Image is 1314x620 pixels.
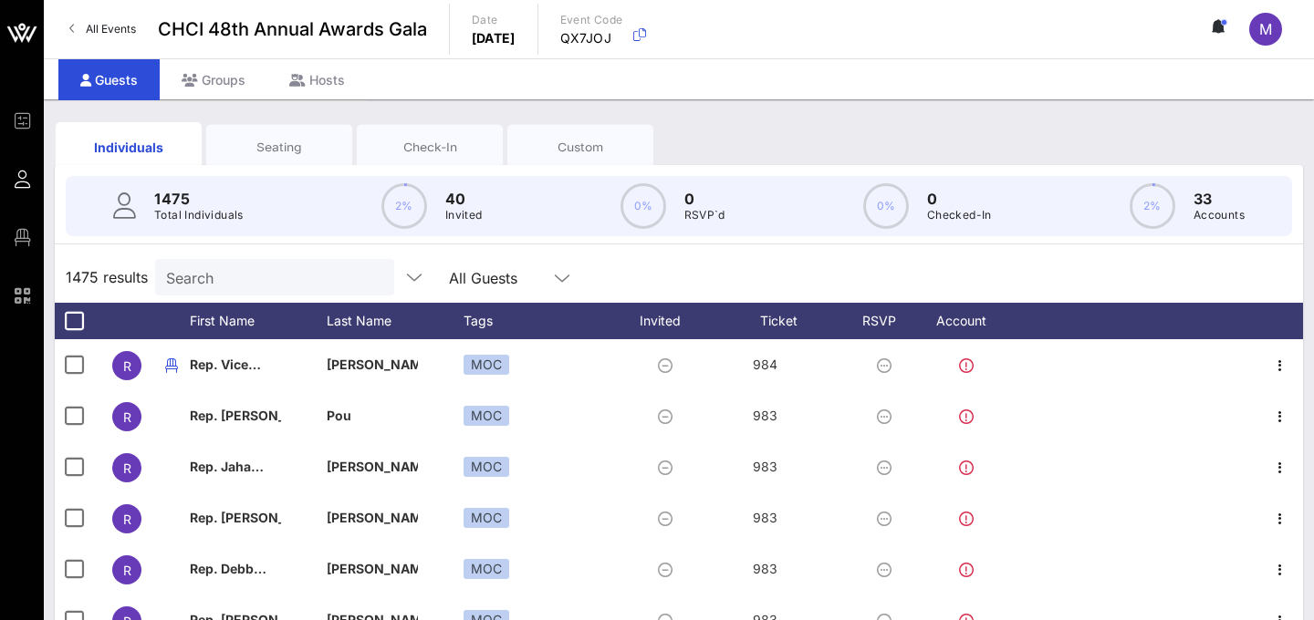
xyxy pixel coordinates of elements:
div: MOC [464,355,509,375]
p: Rep. [PERSON_NAME]… [190,390,281,441]
p: Accounts [1194,206,1245,224]
p: 1475 [154,188,244,210]
span: 983 [753,510,777,525]
div: All Guests [438,259,584,295]
span: CHCI 48th Annual Awards Gala [158,15,427,43]
div: Last Name [327,303,464,339]
p: Rep. Vice… [190,339,281,390]
div: Tags [464,303,619,339]
span: 983 [753,408,777,423]
a: All Events [58,15,147,44]
span: 1475 results [66,266,148,288]
p: Rep. Debb… [190,543,281,594]
p: 40 [445,188,483,210]
p: QX7JOJ [560,29,623,47]
span: 983 [753,459,777,474]
div: MOC [464,457,509,477]
div: MOC [464,559,509,579]
p: Invited [445,206,483,224]
p: Rep. [PERSON_NAME]… [190,492,281,543]
p: 33 [1194,188,1245,210]
div: Hosts [267,59,367,100]
span: R [123,460,131,476]
p: Date [472,11,516,29]
span: R [123,358,131,374]
p: [DATE] [472,29,516,47]
p: [PERSON_NAME] [327,441,418,492]
p: [PERSON_NAME] [327,339,418,390]
span: R [123,409,131,425]
div: Groups [160,59,267,100]
p: Event Code [560,11,623,29]
div: Custom [521,139,640,156]
span: 983 [753,561,777,576]
div: MOC [464,406,509,426]
p: Pou [327,390,418,441]
p: RSVP`d [684,206,725,224]
p: 0 [684,188,725,210]
div: Check-In [370,139,489,156]
p: Checked-In [927,206,992,224]
div: First Name [190,303,327,339]
div: Ticket [719,303,856,339]
div: Seating [220,139,339,156]
span: R [123,511,131,527]
p: [PERSON_NAME] [327,492,418,543]
span: 984 [753,356,777,372]
p: Total Individuals [154,206,244,224]
span: m [1259,20,1272,38]
div: All Guests [449,270,517,286]
span: R [123,563,131,578]
div: Account [920,303,1020,339]
div: MOC [464,508,509,528]
span: All Events [86,22,136,36]
p: Rep. Jaha… [190,441,281,492]
div: Individuals [69,138,188,157]
p: 0 [927,188,992,210]
p: [PERSON_NAME]… [327,543,418,594]
div: RSVP [856,303,920,339]
div: Guests [58,59,160,100]
div: Invited [619,303,719,339]
div: m [1249,13,1282,46]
